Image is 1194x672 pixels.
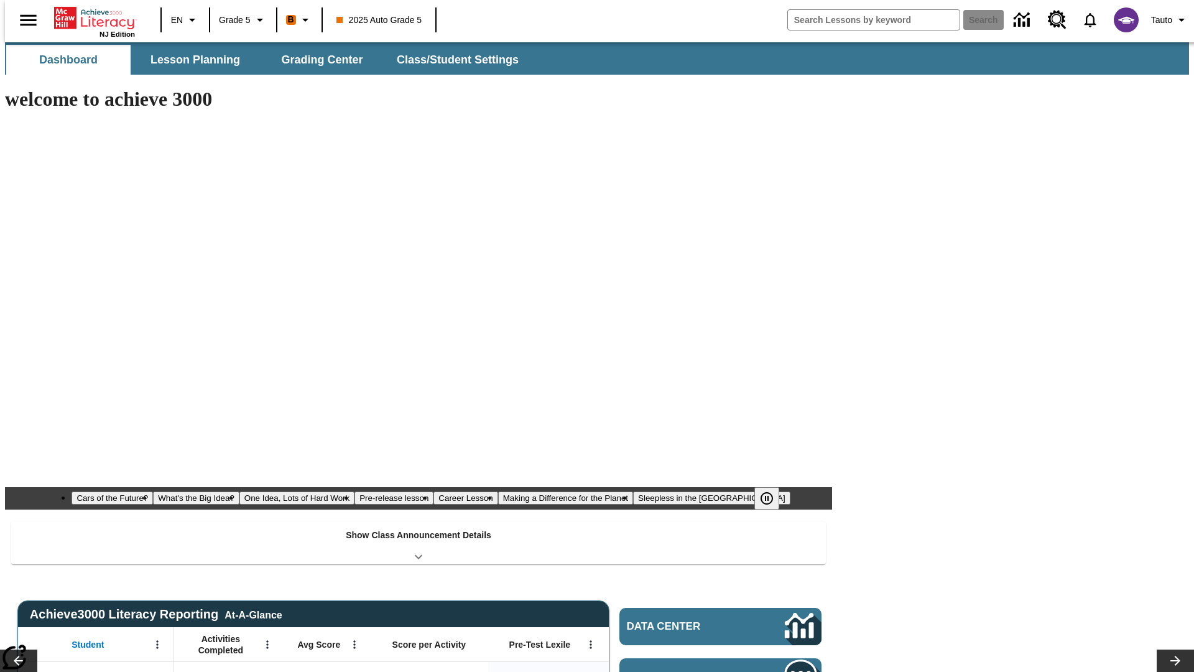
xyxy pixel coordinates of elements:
[1006,3,1040,37] a: Data Center
[10,2,47,39] button: Open side menu
[788,10,960,30] input: search field
[498,492,633,505] button: Slide 6 Making a Difference for the Planet
[54,6,135,30] a: Home
[288,12,294,27] span: B
[346,529,491,542] p: Show Class Announcement Details
[1151,14,1172,27] span: Tauto
[99,30,135,38] span: NJ Edition
[5,42,1189,75] div: SubNavbar
[214,9,272,31] button: Grade: Grade 5, Select a grade
[239,492,354,505] button: Slide 3 One Idea, Lots of Hard Work
[754,487,792,510] div: Pause
[433,492,497,505] button: Slide 5 Career Lesson
[224,607,282,621] div: At-A-Glance
[633,492,790,505] button: Slide 7 Sleepless in the Animal Kingdom
[153,492,239,505] button: Slide 2 What's the Big Idea?
[1157,650,1194,672] button: Lesson carousel, Next
[30,607,282,622] span: Achieve3000 Literacy Reporting
[54,4,135,38] div: Home
[5,88,832,111] h1: welcome to achieve 3000
[171,14,183,27] span: EN
[509,639,571,650] span: Pre-Test Lexile
[5,45,530,75] div: SubNavbar
[148,635,167,654] button: Open Menu
[180,633,262,656] span: Activities Completed
[1114,7,1139,32] img: avatar image
[11,521,826,564] div: Show Class Announcement Details
[387,45,529,75] button: Class/Student Settings
[219,14,251,27] span: Grade 5
[297,639,340,650] span: Avg Score
[281,9,318,31] button: Boost Class color is orange. Change class color
[72,492,153,505] button: Slide 1 Cars of the Future?
[336,14,422,27] span: 2025 Auto Grade 5
[627,620,743,633] span: Data Center
[72,639,104,650] span: Student
[133,45,257,75] button: Lesson Planning
[1146,9,1194,31] button: Profile/Settings
[1106,4,1146,36] button: Select a new avatar
[260,45,384,75] button: Grading Center
[754,487,779,510] button: Pause
[1074,4,1106,36] a: Notifications
[258,635,277,654] button: Open Menu
[165,9,205,31] button: Language: EN, Select a language
[392,639,466,650] span: Score per Activity
[619,608,821,645] a: Data Center
[354,492,433,505] button: Slide 4 Pre-release lesson
[345,635,364,654] button: Open Menu
[581,635,600,654] button: Open Menu
[6,45,131,75] button: Dashboard
[1040,3,1074,37] a: Resource Center, Will open in new tab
